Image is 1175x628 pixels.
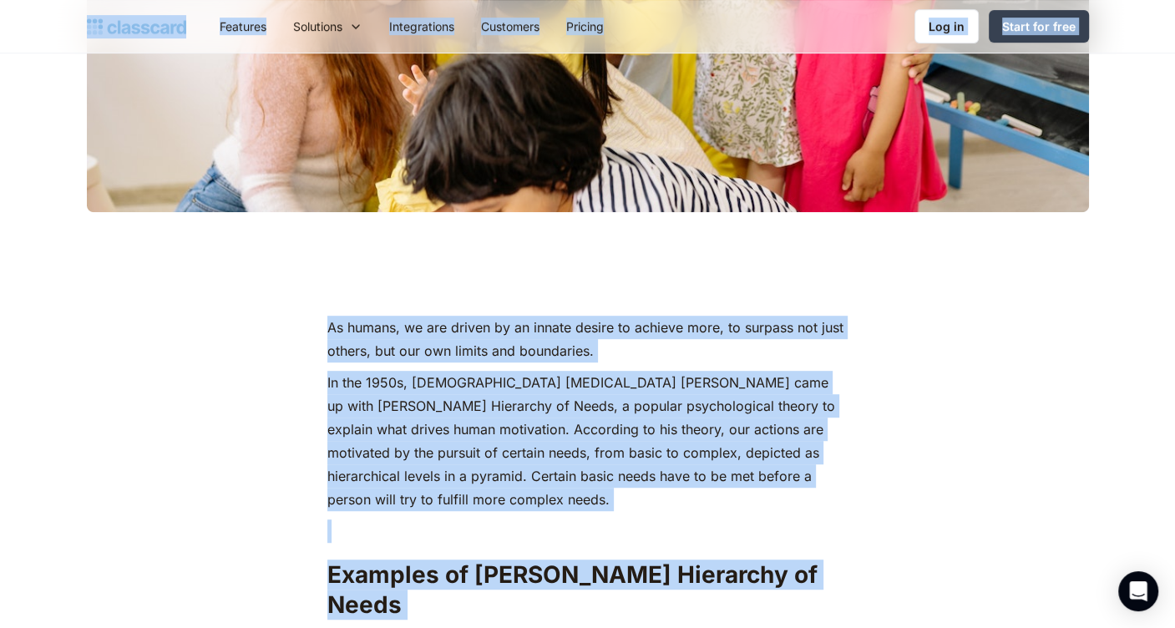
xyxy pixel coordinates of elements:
a: Integrations [376,8,468,45]
a: Pricing [553,8,617,45]
p: In the 1950s, [DEMOGRAPHIC_DATA] [MEDICAL_DATA] [PERSON_NAME] came up with [PERSON_NAME] Hierarch... [327,371,848,511]
a: Customers [468,8,553,45]
p: As humans, we are driven by an innate desire to achieve more, to surpass not just others, but our... [327,316,848,362]
div: Start for free [1002,18,1076,35]
a: Log in [914,9,979,43]
h2: Examples of [PERSON_NAME] Hierarchy of Needs [327,560,848,620]
a: home [87,15,186,38]
div: Solutions [293,18,342,35]
a: Start for free [989,10,1089,43]
div: Log in [929,18,965,35]
div: Open Intercom Messenger [1118,571,1158,611]
a: Features [206,8,280,45]
p: ‍ [327,519,848,543]
div: Solutions [280,8,376,45]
